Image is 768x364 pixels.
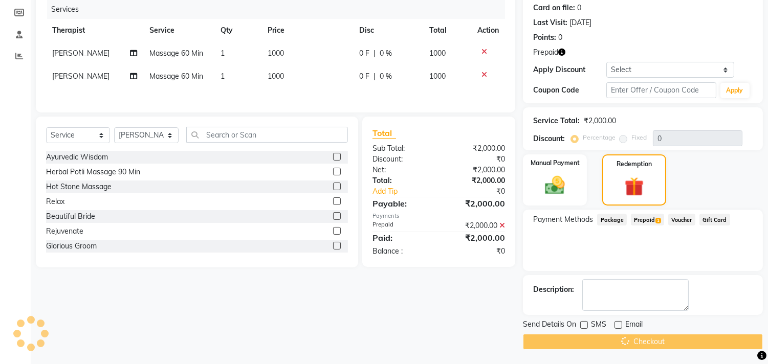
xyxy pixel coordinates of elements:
div: ₹2,000.00 [439,165,513,175]
div: Coupon Code [533,85,606,96]
th: Disc [353,19,423,42]
span: Gift Card [699,214,730,225]
span: 1 [655,218,661,224]
input: Enter Offer / Coupon Code [606,82,716,98]
div: Discount: [533,133,565,144]
div: ₹2,000.00 [439,232,513,244]
div: ₹2,000.00 [439,175,513,186]
div: Balance : [365,246,439,257]
div: Hot Stone Massage [46,181,112,192]
div: 0 [577,3,581,13]
span: Email [625,319,643,332]
span: 0 F [359,48,369,59]
span: 1000 [430,72,446,81]
div: ₹2,000.00 [439,197,513,210]
span: | [374,71,376,82]
button: Apply [720,83,750,98]
span: 1000 [268,49,284,58]
div: 0 [558,32,562,43]
span: 0 % [380,71,392,82]
span: Prepaid [631,214,664,225]
span: Massage 60 Min [150,49,204,58]
img: _cash.svg [539,174,571,197]
span: 0 % [380,48,392,59]
img: _gift.svg [619,175,649,198]
div: Herbal Potli Massage 90 Min [46,167,140,177]
span: | [374,48,376,59]
span: [PERSON_NAME] [52,72,109,81]
div: Relax [46,196,64,207]
div: ₹2,000.00 [439,220,513,231]
div: ₹0 [439,246,513,257]
span: Package [597,214,627,225]
span: Voucher [668,214,695,225]
th: Total [424,19,472,42]
div: Net: [365,165,439,175]
div: Description: [533,284,574,295]
th: Therapist [46,19,144,42]
label: Percentage [583,133,616,142]
div: Beautiful Bride [46,211,95,222]
span: Payment Methods [533,214,593,225]
div: ₹2,000.00 [439,143,513,154]
label: Redemption [617,160,652,169]
div: Sub Total: [365,143,439,154]
div: ₹0 [451,186,513,197]
div: ₹0 [439,154,513,165]
span: 1 [221,49,225,58]
span: Total [372,128,396,139]
th: Service [144,19,215,42]
span: 1000 [430,49,446,58]
th: Qty [214,19,261,42]
div: Payments [372,212,505,220]
div: Payable: [365,197,439,210]
span: 0 F [359,71,369,82]
div: Apply Discount [533,64,606,75]
th: Action [471,19,505,42]
div: Card on file: [533,3,575,13]
span: Prepaid [533,47,558,58]
div: Total: [365,175,439,186]
span: Send Details On [523,319,576,332]
div: [DATE] [569,17,591,28]
th: Price [261,19,353,42]
span: [PERSON_NAME] [52,49,109,58]
span: 1000 [268,72,284,81]
span: Massage 60 Min [150,72,204,81]
div: Rejuvenate [46,226,83,237]
span: 1 [221,72,225,81]
div: ₹2,000.00 [584,116,616,126]
input: Search or Scan [186,127,348,143]
a: Add Tip [365,186,451,197]
div: Discount: [365,154,439,165]
div: Glorious Groom [46,241,97,252]
div: Service Total: [533,116,580,126]
div: Points: [533,32,556,43]
div: Last Visit: [533,17,567,28]
div: Prepaid [365,220,439,231]
label: Manual Payment [531,158,580,168]
div: Paid: [365,232,439,244]
div: Ayurvedic Wisdom [46,152,108,163]
label: Fixed [631,133,647,142]
span: SMS [591,319,606,332]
